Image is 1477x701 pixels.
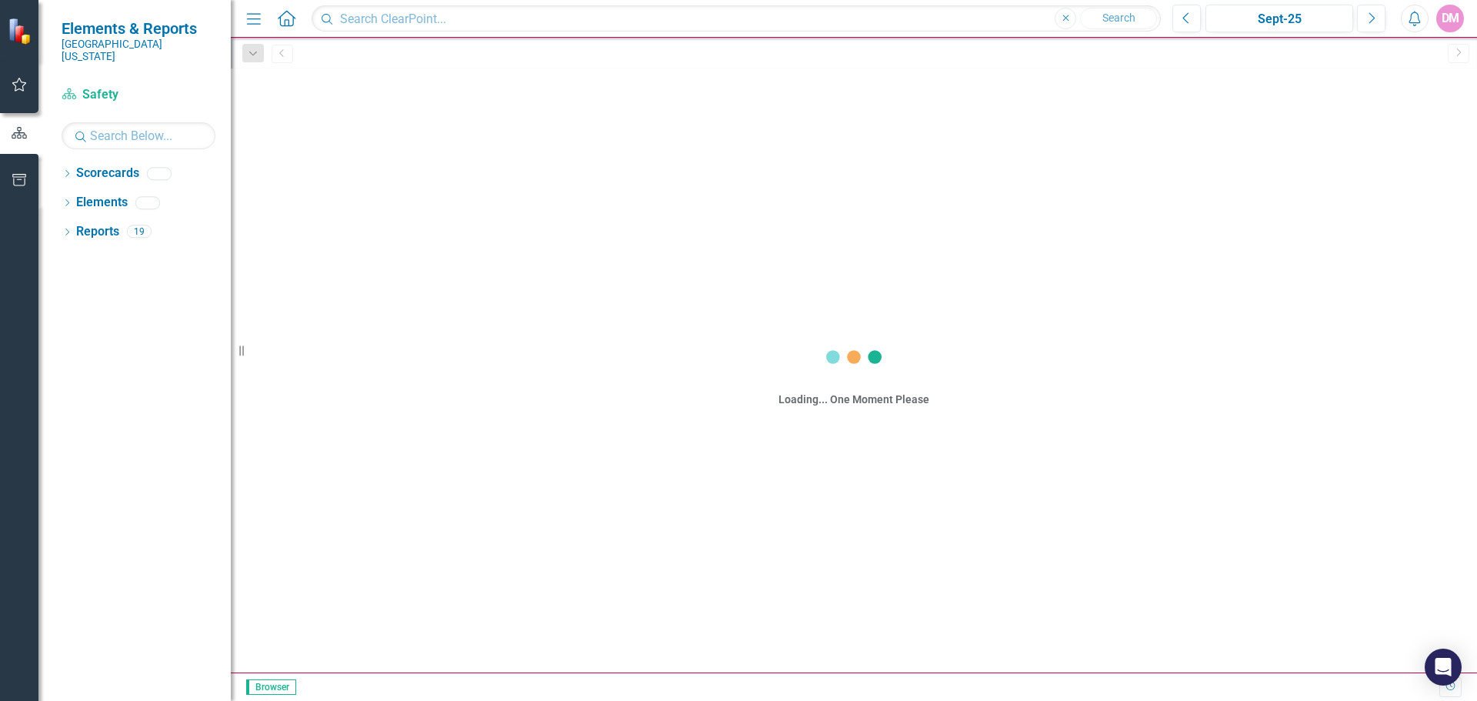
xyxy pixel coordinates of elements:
button: Sept-25 [1205,5,1353,32]
small: [GEOGRAPHIC_DATA][US_STATE] [62,38,215,63]
div: Open Intercom Messenger [1425,649,1462,686]
span: Elements & Reports [62,19,215,38]
a: Elements [76,194,128,212]
a: Safety [62,86,215,104]
input: Search Below... [62,122,215,149]
div: Loading... One Moment Please [779,392,929,407]
a: Scorecards [76,165,139,182]
div: 19 [127,225,152,239]
span: Search [1102,12,1135,24]
input: Search ClearPoint... [312,5,1161,32]
button: Search [1080,8,1157,29]
img: ClearPoint Strategy [8,17,35,44]
div: Sept-25 [1211,10,1348,28]
button: DM [1436,5,1464,32]
span: Browser [246,679,296,695]
a: Reports [76,223,119,241]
